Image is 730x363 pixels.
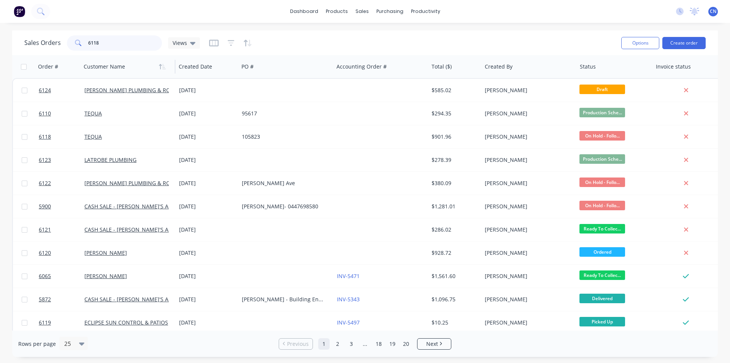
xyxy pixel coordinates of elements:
a: [PERSON_NAME] [84,272,127,280]
div: sales [352,6,373,17]
span: 5872 [39,296,51,303]
div: $928.72 [432,249,476,257]
span: 6119 [39,319,51,326]
a: CASH SALE - [PERSON_NAME]'S ACCOUNT [84,226,190,233]
div: [DATE] [179,110,236,117]
div: Created By [485,63,513,70]
span: 5900 [39,203,51,210]
a: ECLIPSE SUN CONTROL & PATIOS [84,319,168,326]
div: [PERSON_NAME] [485,296,569,303]
span: Production Sche... [579,108,625,117]
div: 95617 [242,110,326,117]
span: CN [710,8,716,15]
div: purchasing [373,6,407,17]
span: 6122 [39,179,51,187]
span: Delivered [579,294,625,303]
div: $10.25 [432,319,476,326]
div: [DATE] [179,272,236,280]
div: products [322,6,352,17]
a: 5900 [39,195,84,218]
div: 105823 [242,133,326,141]
a: Next page [417,340,451,348]
div: [DATE] [179,86,236,94]
a: [PERSON_NAME] PLUMBING & ROOFING PRO PTY LTD [84,86,221,94]
span: Rows per page [18,340,56,348]
a: Jump forward [359,338,371,350]
div: Invoice status [656,63,691,70]
a: 5872 [39,288,84,311]
div: Order # [38,63,58,70]
button: Create order [662,37,706,49]
div: [PERSON_NAME] [485,156,569,164]
div: [PERSON_NAME] [485,133,569,141]
h1: Sales Orders [24,39,61,46]
a: 6119 [39,311,84,334]
div: [DATE] [179,179,236,187]
div: [PERSON_NAME] [485,86,569,94]
span: Next [426,340,438,348]
div: Total ($) [432,63,452,70]
a: INV-5343 [337,296,360,303]
div: [DATE] [179,296,236,303]
div: [DATE] [179,226,236,233]
div: [PERSON_NAME] Ave [242,179,326,187]
a: 6124 [39,79,84,102]
span: 6121 [39,226,51,233]
span: Ordered [579,247,625,257]
a: INV-5497 [337,319,360,326]
a: 6118 [39,125,84,148]
a: 6122 [39,172,84,195]
a: Previous page [279,340,313,348]
span: Production Sche... [579,154,625,164]
div: $286.02 [432,226,476,233]
div: Accounting Order # [336,63,387,70]
div: [PERSON_NAME] [485,272,569,280]
a: [PERSON_NAME] PLUMBING & ROOFING PRO PTY LTD [84,179,221,187]
a: Page 2 [332,338,343,350]
a: Page 1 is your current page [318,338,330,350]
div: $1,561.60 [432,272,476,280]
a: 6120 [39,241,84,264]
a: 6121 [39,218,84,241]
a: Page 19 [387,338,398,350]
a: Page 20 [400,338,412,350]
div: [PERSON_NAME] [485,179,569,187]
span: Views [173,39,187,47]
a: TEQUA [84,133,102,140]
div: PO # [241,63,254,70]
div: $380.09 [432,179,476,187]
div: productivity [407,6,444,17]
a: dashboard [286,6,322,17]
div: [PERSON_NAME] [485,249,569,257]
div: [PERSON_NAME] [485,226,569,233]
div: [PERSON_NAME] [485,319,569,326]
span: 6110 [39,110,51,117]
div: [PERSON_NAME] [485,110,569,117]
span: Picked Up [579,317,625,326]
a: 6065 [39,265,84,288]
div: [PERSON_NAME]- 0447698580 [242,203,326,210]
div: [PERSON_NAME] [485,203,569,210]
a: Page 3 [346,338,357,350]
span: Draft [579,85,625,94]
a: 6110 [39,102,84,125]
div: [DATE] [179,249,236,257]
div: [PERSON_NAME] - Building Engineering0403 477 724 [242,296,326,303]
div: $1,281.01 [432,203,476,210]
div: Created Date [179,63,212,70]
span: 6124 [39,86,51,94]
span: 6065 [39,272,51,280]
ul: Pagination [276,338,454,350]
a: CASH SALE - [PERSON_NAME]'S ACCOUNT [84,296,190,303]
span: 6120 [39,249,51,257]
a: [PERSON_NAME] [84,249,127,256]
span: On Hold - Follo... [579,178,625,187]
div: $294.35 [432,110,476,117]
span: On Hold - Follo... [579,131,625,141]
div: $585.02 [432,86,476,94]
a: INV-5471 [337,272,360,280]
span: On Hold - Follo... [579,201,625,210]
span: Previous [287,340,309,348]
span: Ready To Collec... [579,270,625,280]
a: LATROBE PLUMBING [84,156,136,163]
